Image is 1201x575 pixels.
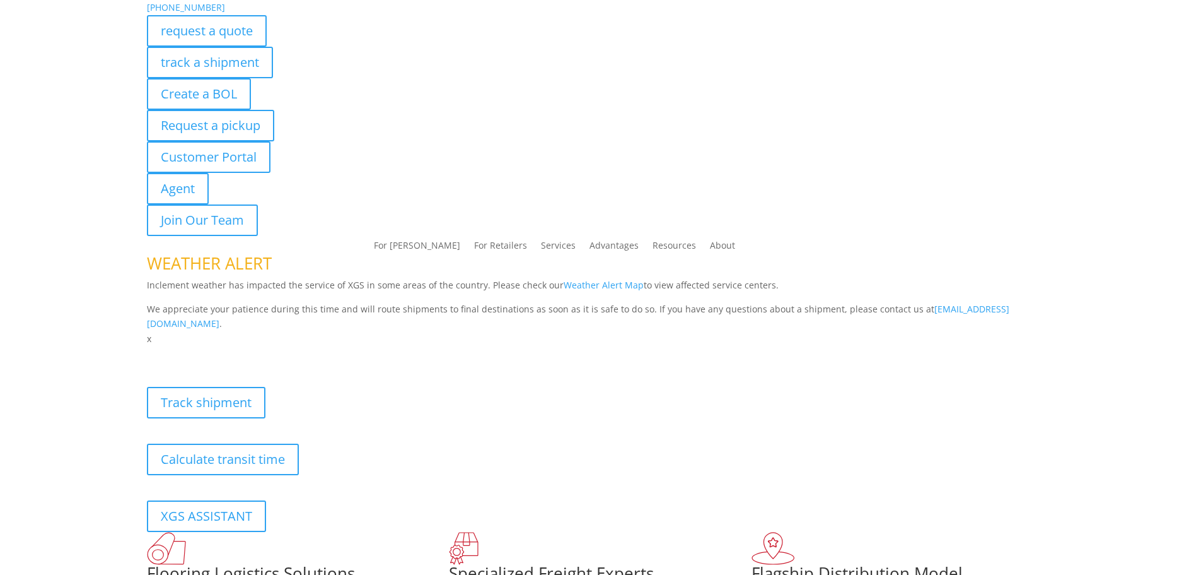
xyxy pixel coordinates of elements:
a: request a quote [147,15,267,47]
a: Track shipment [147,387,265,418]
p: Inclement weather has impacted the service of XGS in some areas of the country. Please check our ... [147,278,1055,302]
img: xgs-icon-total-supply-chain-intelligence-red [147,532,186,565]
a: Advantages [589,241,639,255]
a: For [PERSON_NAME] [374,241,460,255]
a: Agent [147,173,209,205]
img: xgs-icon-flagship-distribution-model-red [751,532,795,565]
a: Weather Alert Map [564,279,644,291]
span: WEATHER ALERT [147,252,272,275]
a: Services [541,241,576,255]
a: About [710,241,735,255]
a: Join Our Team [147,205,258,236]
a: Resources [653,241,696,255]
a: Create a BOL [147,78,251,110]
a: For Retailers [474,241,527,255]
img: xgs-icon-focused-on-flooring-red [449,532,479,565]
a: Calculate transit time [147,444,299,475]
a: track a shipment [147,47,273,78]
b: Visibility, transparency, and control for your entire supply chain. [147,348,428,360]
a: [PHONE_NUMBER] [147,1,225,13]
p: We appreciate your patience during this time and will route shipments to final destinations as so... [147,302,1055,332]
a: XGS ASSISTANT [147,501,266,532]
a: Request a pickup [147,110,274,141]
a: Customer Portal [147,141,270,173]
p: x [147,331,1055,347]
